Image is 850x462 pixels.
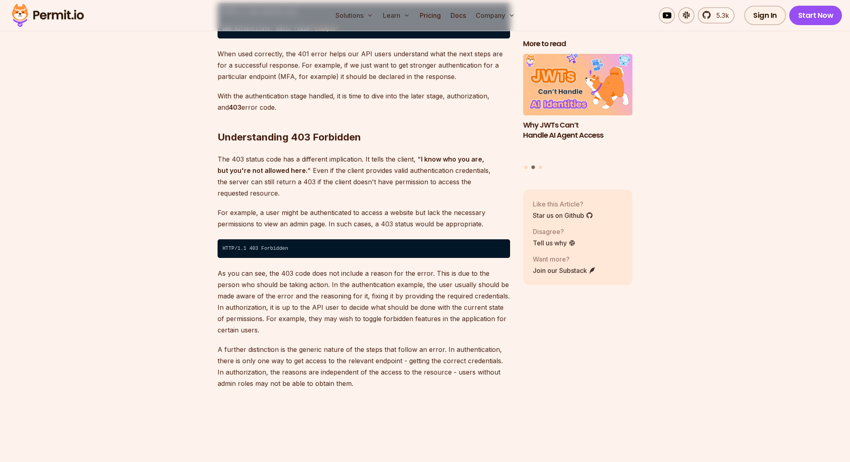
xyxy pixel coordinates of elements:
[523,54,632,160] li: 2 of 3
[380,7,413,23] button: Learn
[789,6,842,25] a: Start Now
[8,2,88,29] img: Permit logo
[218,207,510,230] p: For example, a user might be authenticated to access a website but lack the necessary permissions...
[523,39,632,49] h2: More to read
[524,165,528,168] button: Go to slide 1
[523,54,632,115] img: Why JWTs Can’t Handle AI Agent Access
[711,11,729,20] span: 5.3k
[218,90,510,113] p: With the authentication stage handled, it is time to dive into the later stage, authorization, an...
[472,7,518,23] button: Company
[523,54,632,170] div: Posts
[218,98,510,144] h2: Understanding 403 Forbidden
[532,165,535,169] button: Go to slide 2
[447,7,469,23] a: Docs
[218,268,510,336] p: As you can see, the 403 code does not include a reason for the error. This is due to the person w...
[533,265,596,275] a: Join our Substack
[539,165,542,168] button: Go to slide 3
[332,7,376,23] button: Solutions
[533,238,576,247] a: Tell us why
[533,210,593,220] a: Star us on Github
[218,48,510,82] p: When used correctly, the 401 error helps our API users understand what the next steps are for a s...
[416,7,444,23] a: Pricing
[523,120,632,140] h3: Why JWTs Can’t Handle AI Agent Access
[218,153,510,199] p: The 403 status code has a different implication. It tells the client, " " Even if the client prov...
[229,103,241,111] strong: 403
[533,199,593,209] p: Like this Article?
[744,6,786,25] a: Sign In
[533,226,576,236] p: Disagree?
[698,7,735,23] a: 5.3k
[218,239,510,258] code: HTTP/1.1 403 Forbidden
[218,344,510,389] p: A further distinction is the generic nature of the steps that follow an error. In authentication,...
[533,254,596,264] p: Want more?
